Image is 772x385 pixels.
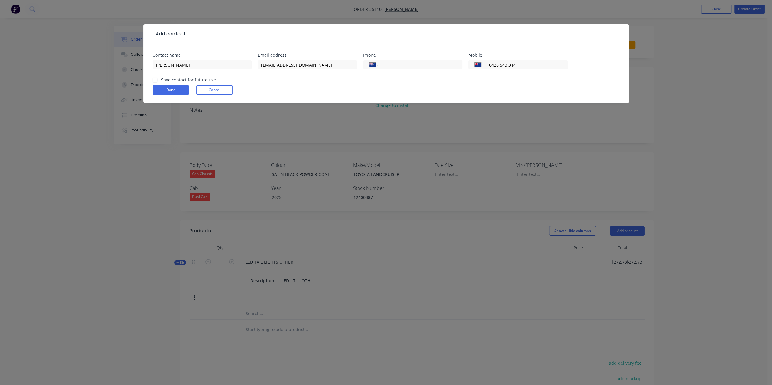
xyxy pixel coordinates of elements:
button: Cancel [196,85,233,95]
button: Done [153,85,189,95]
div: Contact name [153,53,252,57]
div: Mobile [468,53,568,57]
div: Email address [258,53,357,57]
div: Add contact [153,30,186,38]
div: Phone [363,53,462,57]
label: Save contact for future use [161,77,216,83]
